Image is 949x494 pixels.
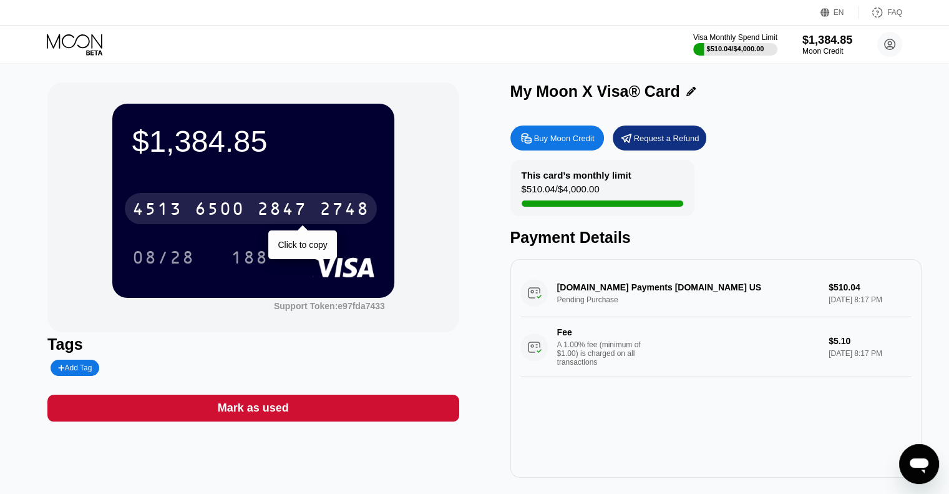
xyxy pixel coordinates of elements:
[899,444,939,484] iframe: 启动消息传送窗口的按钮
[231,249,268,269] div: 188
[693,33,777,56] div: Visa Monthly Spend Limit$510.04/$4,000.00
[123,242,204,273] div: 08/28
[522,184,600,200] div: $510.04 / $4,000.00
[278,240,327,250] div: Click to copy
[859,6,902,19] div: FAQ
[557,327,645,337] div: Fee
[221,242,278,273] div: 188
[829,336,912,346] div: $5.10
[47,335,459,353] div: Tags
[520,317,912,377] div: FeeA 1.00% fee (minimum of $1.00) is charged on all transactions$5.10[DATE] 8:17 PM
[510,82,680,101] div: My Moon X Visa® Card
[693,33,777,42] div: Visa Monthly Spend Limit
[634,133,699,144] div: Request a Refund
[522,170,631,180] div: This card’s monthly limit
[319,200,369,220] div: 2748
[829,349,912,358] div: [DATE] 8:17 PM
[613,126,706,151] div: Request a Refund
[132,200,182,220] div: 4513
[802,47,852,56] div: Moon Credit
[802,34,852,56] div: $1,384.85Moon Credit
[510,126,604,151] div: Buy Moon Credit
[132,124,374,159] div: $1,384.85
[51,360,99,376] div: Add Tag
[257,200,307,220] div: 2847
[195,200,245,220] div: 6500
[706,45,764,52] div: $510.04 / $4,000.00
[887,8,902,17] div: FAQ
[274,301,385,311] div: Support Token:e97fda7433
[557,340,651,367] div: A 1.00% fee (minimum of $1.00) is charged on all transactions
[58,363,92,372] div: Add Tag
[47,395,459,422] div: Mark as used
[510,229,922,247] div: Payment Details
[820,6,859,19] div: EN
[132,249,195,269] div: 08/28
[834,8,844,17] div: EN
[802,34,852,47] div: $1,384.85
[274,301,385,311] div: Support Token: e97fda7433
[218,401,289,415] div: Mark as used
[534,133,595,144] div: Buy Moon Credit
[125,193,377,224] div: 4513650028472748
